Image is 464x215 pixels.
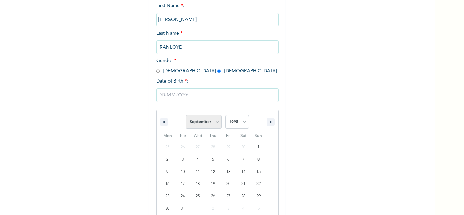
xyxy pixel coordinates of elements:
[256,190,261,202] span: 29
[181,178,185,190] span: 17
[196,178,200,190] span: 18
[206,130,221,141] span: Thu
[156,88,279,102] input: DD-MM-YYYY
[165,190,169,202] span: 23
[175,130,191,141] span: Tue
[206,190,221,202] button: 26
[206,178,221,190] button: 19
[211,166,215,178] span: 12
[236,130,251,141] span: Sat
[211,178,215,190] span: 19
[160,178,175,190] button: 16
[156,13,279,26] input: Enter your first name
[211,190,215,202] span: 26
[226,178,230,190] span: 20
[160,130,175,141] span: Mon
[241,190,245,202] span: 28
[251,141,266,154] button: 1
[226,190,230,202] span: 27
[220,190,236,202] button: 27
[160,190,175,202] button: 23
[251,190,266,202] button: 29
[251,166,266,178] button: 15
[236,190,251,202] button: 28
[206,166,221,178] button: 12
[236,178,251,190] button: 21
[181,202,185,215] span: 31
[257,141,260,154] span: 1
[196,166,200,178] span: 11
[160,154,175,166] button: 2
[166,166,168,178] span: 9
[165,202,169,215] span: 30
[165,178,169,190] span: 16
[156,3,279,22] span: First Name :
[156,58,277,73] span: Gender : [DEMOGRAPHIC_DATA] [DEMOGRAPHIC_DATA]
[256,178,261,190] span: 22
[226,166,230,178] span: 13
[181,190,185,202] span: 24
[197,154,199,166] span: 4
[182,154,184,166] span: 3
[251,154,266,166] button: 8
[181,166,185,178] span: 10
[236,166,251,178] button: 14
[220,130,236,141] span: Fri
[156,78,188,85] span: Date of Birth :
[175,190,191,202] button: 24
[160,202,175,215] button: 30
[212,154,214,166] span: 5
[156,40,279,54] input: Enter your last name
[190,154,206,166] button: 4
[220,154,236,166] button: 6
[241,178,245,190] span: 21
[175,202,191,215] button: 31
[220,178,236,190] button: 20
[256,166,261,178] span: 15
[156,31,279,50] span: Last Name :
[175,178,191,190] button: 17
[236,154,251,166] button: 7
[242,154,244,166] span: 7
[220,166,236,178] button: 13
[190,178,206,190] button: 18
[257,154,260,166] span: 8
[251,130,266,141] span: Sun
[227,154,229,166] span: 6
[175,166,191,178] button: 10
[190,130,206,141] span: Wed
[206,154,221,166] button: 5
[175,154,191,166] button: 3
[190,190,206,202] button: 25
[251,178,266,190] button: 22
[241,166,245,178] span: 14
[196,190,200,202] span: 25
[160,166,175,178] button: 9
[190,166,206,178] button: 11
[166,154,168,166] span: 2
